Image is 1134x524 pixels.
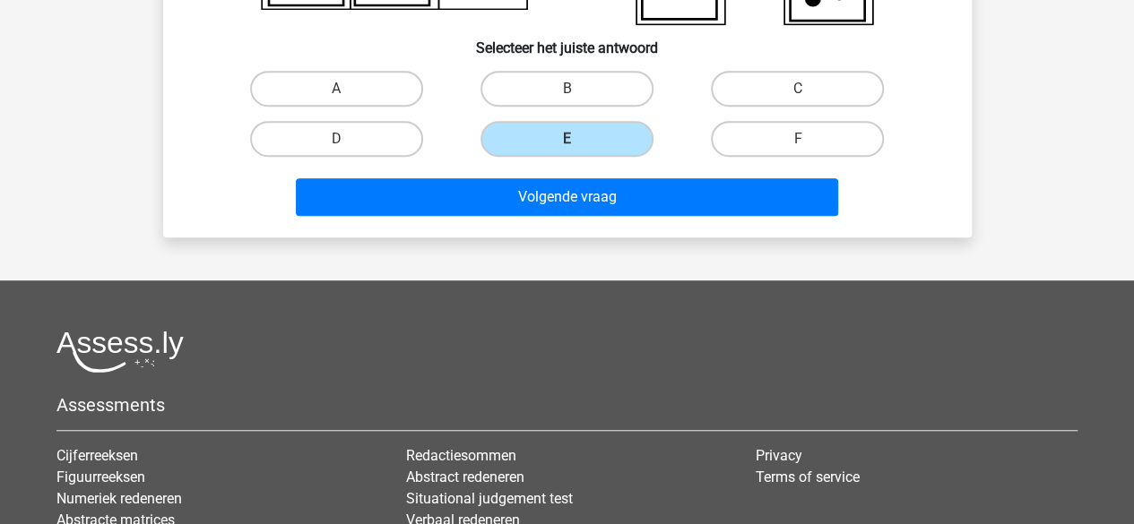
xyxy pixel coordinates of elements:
[406,468,524,485] a: Abstract redeneren
[56,490,182,507] a: Numeriek redeneren
[711,71,884,107] label: C
[56,394,1078,416] h5: Assessments
[406,447,516,464] a: Redactiesommen
[755,468,859,485] a: Terms of service
[480,71,654,107] label: B
[296,178,838,216] button: Volgende vraag
[480,121,654,157] label: E
[56,331,184,373] img: Assessly logo
[406,490,573,507] a: Situational judgement test
[250,121,423,157] label: D
[755,447,801,464] a: Privacy
[56,468,145,485] a: Figuurreeksen
[56,447,138,464] a: Cijferreeksen
[250,71,423,107] label: A
[711,121,884,157] label: F
[192,25,943,56] h6: Selecteer het juiste antwoord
